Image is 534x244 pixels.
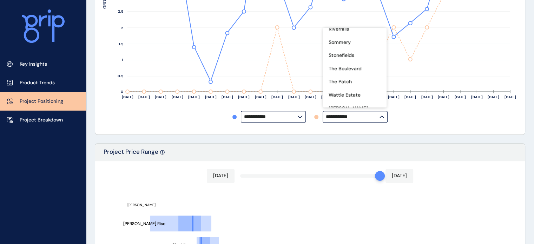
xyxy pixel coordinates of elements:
[255,95,266,99] text: [DATE]
[329,26,349,33] p: Riverhills
[20,98,63,105] p: Project Positioning
[288,95,299,99] text: [DATE]
[488,95,499,99] text: [DATE]
[172,95,183,99] text: [DATE]
[329,52,354,59] p: Stonefields
[421,95,433,99] text: [DATE]
[329,78,352,85] p: The Patch
[305,95,316,99] text: [DATE]
[388,95,400,99] text: [DATE]
[188,95,200,99] text: [DATE]
[127,203,156,207] text: [PERSON_NAME]
[118,74,123,78] text: 0.5
[505,95,516,99] text: [DATE]
[155,95,166,99] text: [DATE]
[119,42,123,46] text: 1.5
[329,39,351,46] p: Sommery
[122,95,133,99] text: [DATE]
[329,105,377,119] p: [PERSON_NAME] Rise
[122,58,123,62] text: 1
[121,25,123,30] text: 2
[222,95,233,99] text: [DATE]
[329,65,362,72] p: The Boulevard
[471,95,483,99] text: [DATE]
[321,95,333,99] text: [DATE]
[20,117,63,124] p: Project Breakdown
[454,95,466,99] text: [DATE]
[404,95,416,99] text: [DATE]
[123,221,165,226] text: [PERSON_NAME] Rise
[238,95,250,99] text: [DATE]
[329,92,361,99] p: Wattle Estate
[138,95,150,99] text: [DATE]
[121,90,123,94] text: 0
[20,61,47,68] p: Key Insights
[118,9,123,14] text: 2.5
[392,172,407,179] p: [DATE]
[438,95,449,99] text: [DATE]
[213,172,228,179] p: [DATE]
[20,79,55,86] p: Product Trends
[271,95,283,99] text: [DATE]
[104,148,158,161] p: Project Price Range
[205,95,216,99] text: [DATE]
